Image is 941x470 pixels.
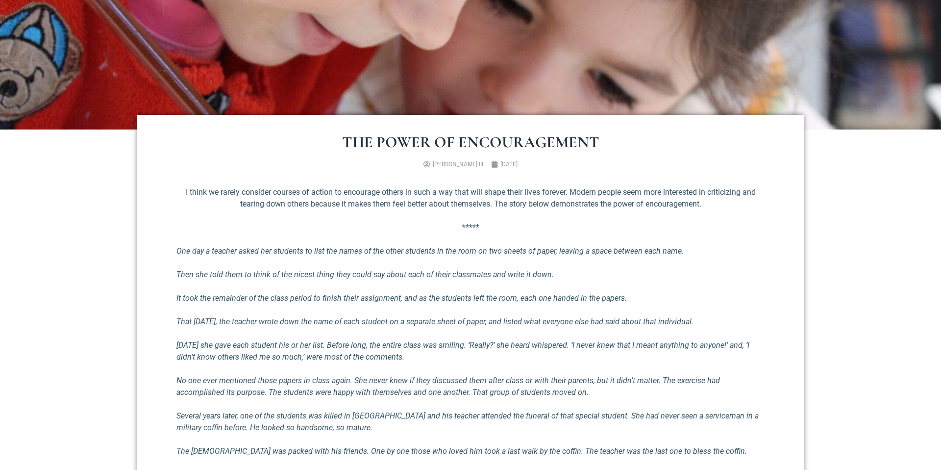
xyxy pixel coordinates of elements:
em: That [DATE], the teacher wrote down the name of each student on a separate sheet of paper, and li... [176,317,693,326]
em: It took the remainder of the class period to finish their assignment, and as the students left th... [176,293,627,303]
a: [DATE] [491,160,518,169]
em: The [DEMOGRAPHIC_DATA] was packed with his friends. One by one those who loved him took a last wa... [176,446,747,456]
span: [PERSON_NAME] III [433,161,483,168]
time: [DATE] [500,161,518,168]
em: No one ever mentioned those papers in class again. She never knew if they discussed them after cl... [176,376,720,397]
em: Then she told them to think of the nicest thing they could say about each of their classmates and... [176,270,554,279]
em: One day a teacher asked her students to list the names of the other students in the room on two s... [176,246,684,256]
em: [DATE] she gave each student his or her list. Before long, the entire class was smiling. ‘Really?... [176,340,749,362]
em: Several years later, one of the students was killed in [GEOGRAPHIC_DATA] and his teacher attended... [176,411,759,432]
h1: The Power of Encouragement [176,134,765,150]
p: I think we rarely consider courses of action to encourage others in such a way that will shape th... [176,186,765,210]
